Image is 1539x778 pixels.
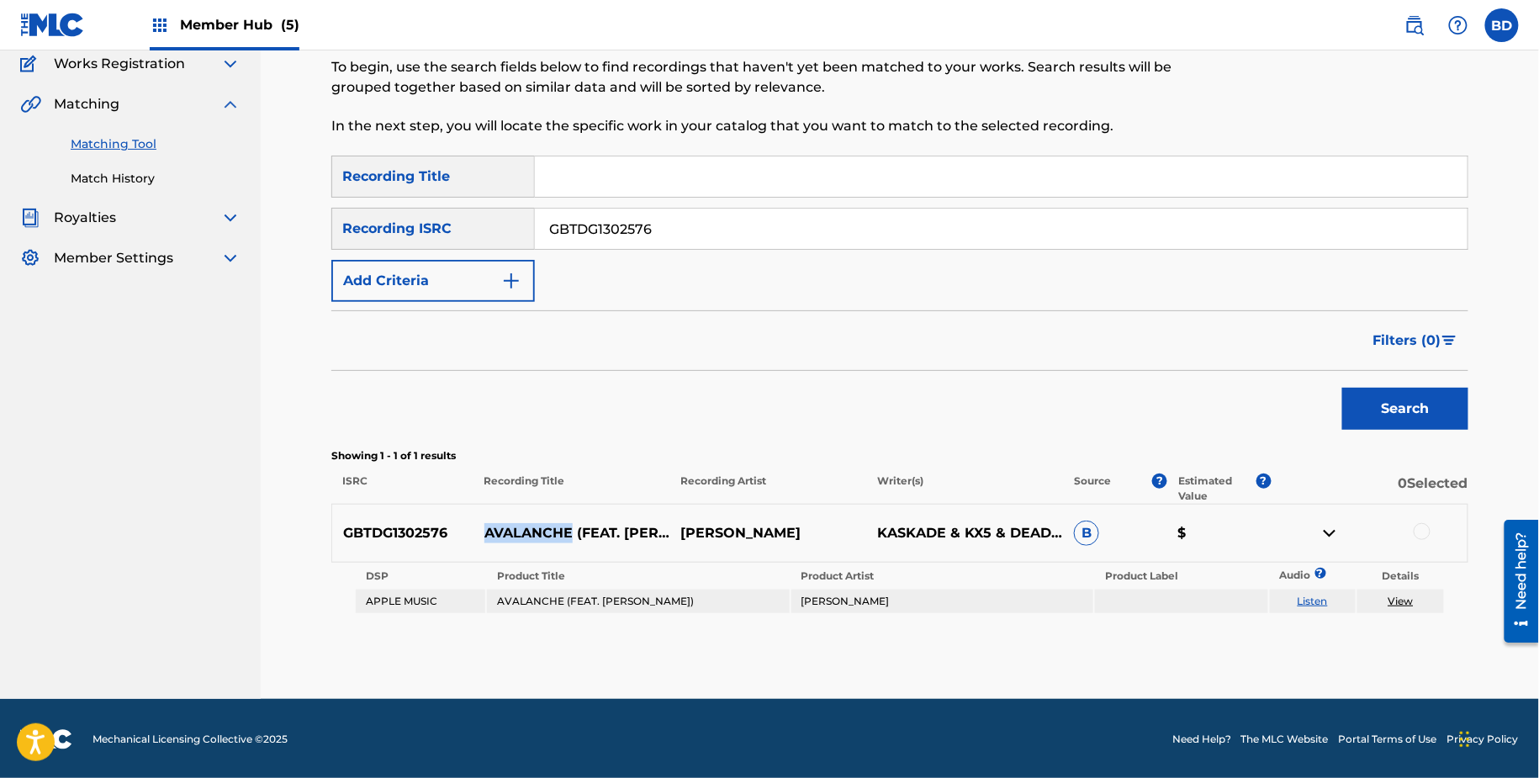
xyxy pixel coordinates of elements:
[331,448,1468,463] p: Showing 1 - 1 of 1 results
[1075,474,1112,504] p: Source
[220,54,241,74] img: expand
[669,523,866,543] p: [PERSON_NAME]
[1455,697,1539,778] iframe: Chat Widget
[332,523,473,543] p: GBTDG1302576
[1448,15,1468,35] img: help
[20,729,72,749] img: logo
[54,54,185,74] span: Works Registration
[473,474,669,504] p: Recording Title
[791,590,1093,613] td: [PERSON_NAME]
[473,523,670,543] p: AVALANCHE (FEAT. [PERSON_NAME])
[1256,474,1272,489] span: ?
[501,271,521,291] img: 9d2ae6d4665cec9f34b9.svg
[1363,320,1468,362] button: Filters (0)
[1357,564,1444,588] th: Details
[1320,523,1340,543] img: contract
[1095,564,1267,588] th: Product Label
[1442,336,1457,346] img: filter
[356,564,485,588] th: DSP
[1447,732,1519,747] a: Privacy Policy
[331,260,535,302] button: Add Criteria
[1342,388,1468,430] button: Search
[20,94,41,114] img: Matching
[281,17,299,33] span: (5)
[220,248,241,268] img: expand
[1460,714,1470,765] div: Drag
[1270,568,1290,583] p: Audio
[866,523,1063,543] p: KASKADE & KX5 & DEADMAU5
[1398,8,1431,42] a: Public Search
[1172,732,1231,747] a: Need Help?
[180,15,299,34] span: Member Hub
[331,116,1207,136] p: In the next step, you will locate the specific work in your catalog that you want to match to the...
[1074,521,1099,546] span: B
[331,57,1207,98] p: To begin, use the search fields below to find recordings that haven't yet been matched to your wo...
[71,170,241,188] a: Match History
[669,474,866,504] p: Recording Artist
[1373,331,1441,351] span: Filters ( 0 )
[20,248,40,268] img: Member Settings
[1388,595,1414,607] a: View
[1167,523,1272,543] p: $
[1492,514,1539,649] iframe: Resource Center
[356,590,485,613] td: APPLE MUSIC
[331,156,1468,438] form: Search Form
[331,474,473,504] p: ISRC
[20,54,42,74] img: Works Registration
[54,94,119,114] span: Matching
[1441,8,1475,42] div: Help
[791,564,1093,588] th: Product Artist
[20,13,85,37] img: MLC Logo
[54,208,116,228] span: Royalties
[1152,474,1167,489] span: ?
[487,564,789,588] th: Product Title
[1404,15,1425,35] img: search
[71,135,241,153] a: Matching Tool
[1298,595,1328,607] a: Listen
[93,732,288,747] span: Mechanical Licensing Collective © 2025
[487,590,789,613] td: AVALANCHE (FEAT. [PERSON_NAME])
[1320,568,1320,579] span: ?
[1272,474,1468,504] p: 0 Selected
[1485,8,1519,42] div: User Menu
[150,15,170,35] img: Top Rightsholders
[1241,732,1329,747] a: The MLC Website
[54,248,173,268] span: Member Settings
[866,474,1063,504] p: Writer(s)
[220,208,241,228] img: expand
[1339,732,1437,747] a: Portal Terms of Use
[220,94,241,114] img: expand
[20,208,40,228] img: Royalties
[1178,474,1256,504] p: Estimated Value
